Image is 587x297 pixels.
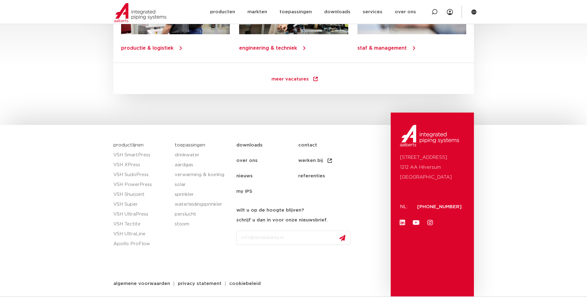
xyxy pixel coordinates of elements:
a: VSH Tectite [113,219,169,229]
a: referenties [298,168,360,184]
a: meer vacatures [259,71,331,88]
a: sprinkler [175,190,230,200]
a: privacy statement [173,281,226,286]
a: VSH Super [113,200,169,209]
a: over ons [236,153,298,168]
a: aardgas [175,160,230,170]
span: algemene voorwaarden [113,281,170,286]
a: VSH SmartPress [113,150,169,160]
a: algemene voorwaarden [109,281,175,286]
a: VSH UltraLine [113,229,169,239]
a: contact [298,138,360,153]
strong: schrijf u dan in voor onze nieuwsbrief. [236,218,328,222]
a: VSH Shurjoint [113,190,169,200]
a: nieuws [236,168,298,184]
a: my IPS [236,184,298,199]
a: Apollo ProFlow [113,239,169,249]
span: privacy statement [178,281,222,286]
a: productie & logistiek [121,46,173,51]
a: waterleidingsprinkler [175,200,230,209]
a: stoom [175,219,230,229]
input: info@emailadres.nl [236,231,350,245]
p: [STREET_ADDRESS] 1212 AA Hilversum [GEOGRAPHIC_DATA] [400,153,465,182]
p: NL: [400,202,410,212]
img: send.svg [339,235,345,241]
a: drinkwater [175,150,230,160]
strong: wilt u op de hoogte blijven? [236,208,304,212]
a: [PHONE_NUMBER] [417,204,462,209]
a: staf & management [357,46,406,51]
a: productlijnen [113,143,144,147]
nav: Menu [236,138,388,199]
span: meer vacatures [271,77,309,83]
a: cookiebeleid [225,281,265,286]
a: VSH SudoPress [113,170,169,180]
a: perslucht [175,209,230,219]
a: VSH XPress [113,160,169,170]
a: downloads [236,138,298,153]
a: werken bij [298,153,360,168]
iframe: reCAPTCHA [236,250,330,274]
a: VSH PowerPress [113,180,169,190]
a: engineering & techniek [239,46,297,51]
a: VSH UltraPress [113,209,169,219]
a: solar [175,180,230,190]
span: cookiebeleid [229,281,261,286]
a: toepassingen [175,143,205,147]
a: verwarming & koeling [175,170,230,180]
